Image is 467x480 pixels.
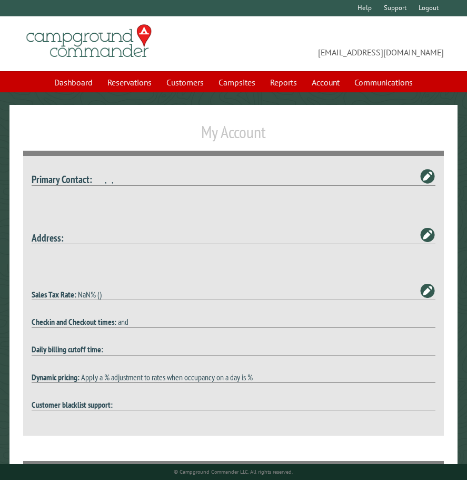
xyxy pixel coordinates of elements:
strong: Sales Tax Rate: [32,289,76,300]
img: Campground Commander [23,21,155,62]
strong: Address: [32,231,64,244]
span: and [118,316,128,327]
strong: Customer blacklist support: [32,399,113,410]
strong: Primary Contact: [32,172,92,186]
strong: Checkin and Checkout times: [32,316,116,327]
a: Account [305,72,346,92]
a: Campsites [212,72,262,92]
a: Customers [160,72,210,92]
h4: , , [32,173,435,186]
span: [EMAIL_ADDRESS][DOMAIN_NAME] [234,29,444,59]
span: NaN% () [78,289,102,300]
a: Dashboard [48,72,99,92]
h1: My Account [23,122,443,151]
small: © Campground Commander LLC. All rights reserved. [174,468,293,475]
a: Reservations [101,72,158,92]
a: Communications [348,72,419,92]
a: Reports [264,72,303,92]
strong: Daily billing cutoff time: [32,344,103,354]
span: Apply a % adjustment to rates when occupancy on a day is % [81,372,253,382]
strong: Dynamic pricing: [32,372,80,382]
